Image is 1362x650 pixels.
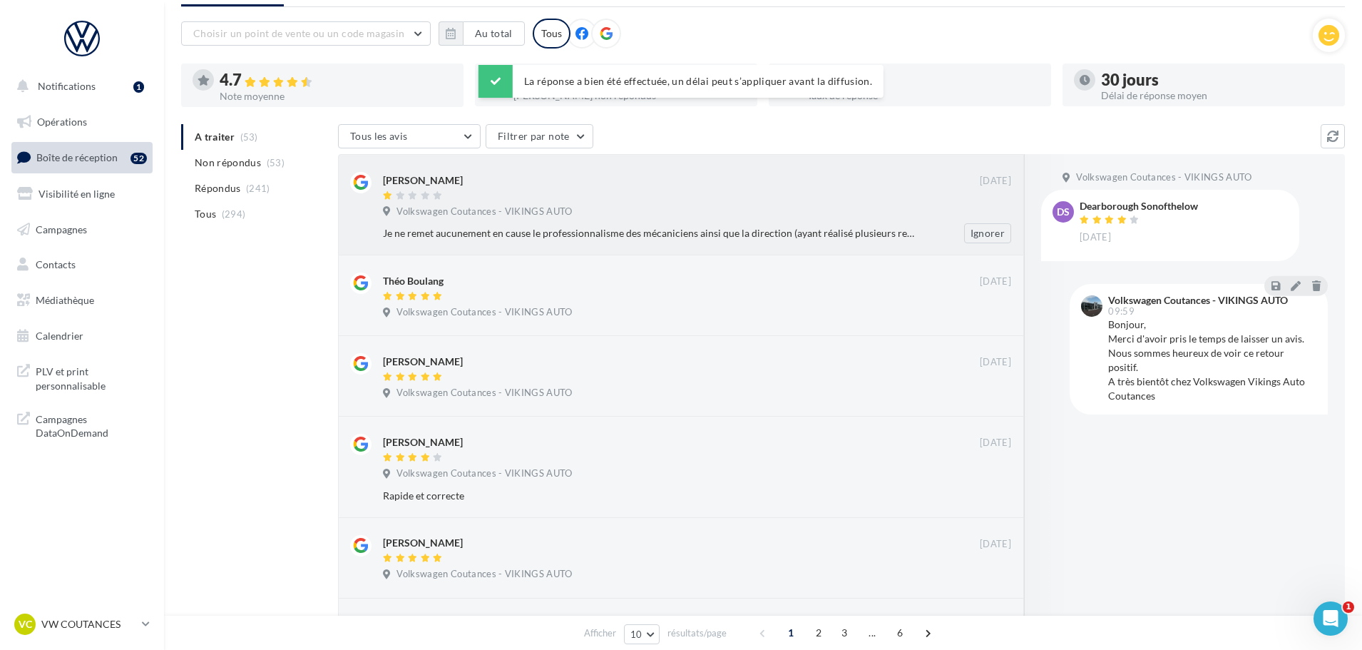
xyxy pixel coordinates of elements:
button: Au total [439,21,525,46]
span: 1 [1343,601,1354,613]
span: (241) [246,183,270,194]
div: Bonjour, Merci d'avoir pris le temps de laisser un avis. Nous sommes heureux de voir ce retour po... [1108,318,1316,403]
span: ... [861,621,884,644]
a: Boîte de réception52 [9,142,155,173]
div: [PERSON_NAME] [383,173,463,188]
span: Notifications [38,80,96,92]
button: Choisir un point de vente ou un code magasin [181,21,431,46]
div: La réponse a bien été effectuée, un délai peut s’appliquer avant la diffusion. [478,65,884,98]
span: 6 [889,621,911,644]
span: Campagnes DataOnDemand [36,410,147,440]
div: Théo Boulang [383,274,444,288]
div: 52 [130,153,147,164]
button: Tous les avis [338,124,481,148]
span: Tous [195,207,216,221]
span: Volkswagen Coutances - VIKINGS AUTO [396,205,572,218]
div: Tous [533,19,570,49]
span: 3 [833,621,856,644]
span: Boîte de réception [36,151,118,163]
span: 1 [779,621,802,644]
div: [PERSON_NAME] [383,536,463,550]
span: [DATE] [980,175,1011,188]
button: Ignorer [964,223,1011,243]
div: [PERSON_NAME] [383,435,463,450]
div: Je ne remet aucunement en cause le professionnalisme des mécaniciens ainsi que la direction (ayan... [383,226,918,240]
span: (294) [222,208,246,220]
span: DS [1057,205,1070,219]
span: Contacts [36,258,76,270]
button: Filtrer par note [486,124,593,148]
a: Campagnes [9,215,155,245]
div: 1 [133,81,144,93]
iframe: Intercom live chat [1314,601,1348,636]
button: Notifications 1 [9,71,150,101]
span: Campagnes [36,223,87,235]
div: Rapide et correcte [383,489,918,503]
span: 2 [807,621,830,644]
div: 4.7 [220,72,452,88]
div: Volkswagen Coutances - VIKINGS AUTO [1108,295,1288,305]
span: Volkswagen Coutances - VIKINGS AUTO [1076,171,1251,184]
span: Afficher [584,626,616,640]
span: (53) [267,157,285,168]
a: Visibilité en ligne [9,179,155,209]
span: Répondus [195,181,241,195]
span: 10 [630,629,642,640]
span: Volkswagen Coutances - VIKINGS AUTO [396,306,572,319]
div: Délai de réponse moyen [1101,91,1333,101]
span: Volkswagen Coutances - VIKINGS AUTO [396,387,572,400]
div: Taux de réponse [807,91,1040,101]
div: Note moyenne [220,91,452,101]
span: Visibilité en ligne [39,188,115,200]
span: Calendrier [36,330,83,342]
span: Volkswagen Coutances - VIKINGS AUTO [396,467,572,480]
span: 09:59 [1108,307,1135,316]
span: Choisir un point de vente ou un code magasin [193,27,404,39]
p: VW COUTANCES [41,617,136,631]
a: Contacts [9,250,155,280]
button: Au total [463,21,525,46]
div: 30 jours [1101,72,1333,88]
span: Non répondus [195,156,261,170]
span: PLV et print personnalisable [36,362,147,392]
span: [DATE] [980,538,1011,551]
span: [DATE] [1080,231,1111,244]
div: [PERSON_NAME] [383,355,463,369]
span: Médiathèque [36,294,94,306]
a: VC VW COUTANCES [11,611,153,638]
a: PLV et print personnalisable [9,356,155,398]
span: Volkswagen Coutances - VIKINGS AUTO [396,568,572,581]
span: [DATE] [980,356,1011,369]
span: [DATE] [980,437,1011,450]
span: VC [19,617,32,631]
span: résultats/page [667,626,727,640]
a: Campagnes DataOnDemand [9,404,155,446]
a: Opérations [9,107,155,137]
button: 10 [624,624,660,644]
a: Médiathèque [9,285,155,315]
div: Dearborough Sonofthelow [1080,201,1198,211]
a: Calendrier [9,321,155,351]
span: [DATE] [980,275,1011,288]
span: Opérations [37,116,87,128]
span: Tous les avis [350,130,408,142]
div: 82 % [807,72,1040,88]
